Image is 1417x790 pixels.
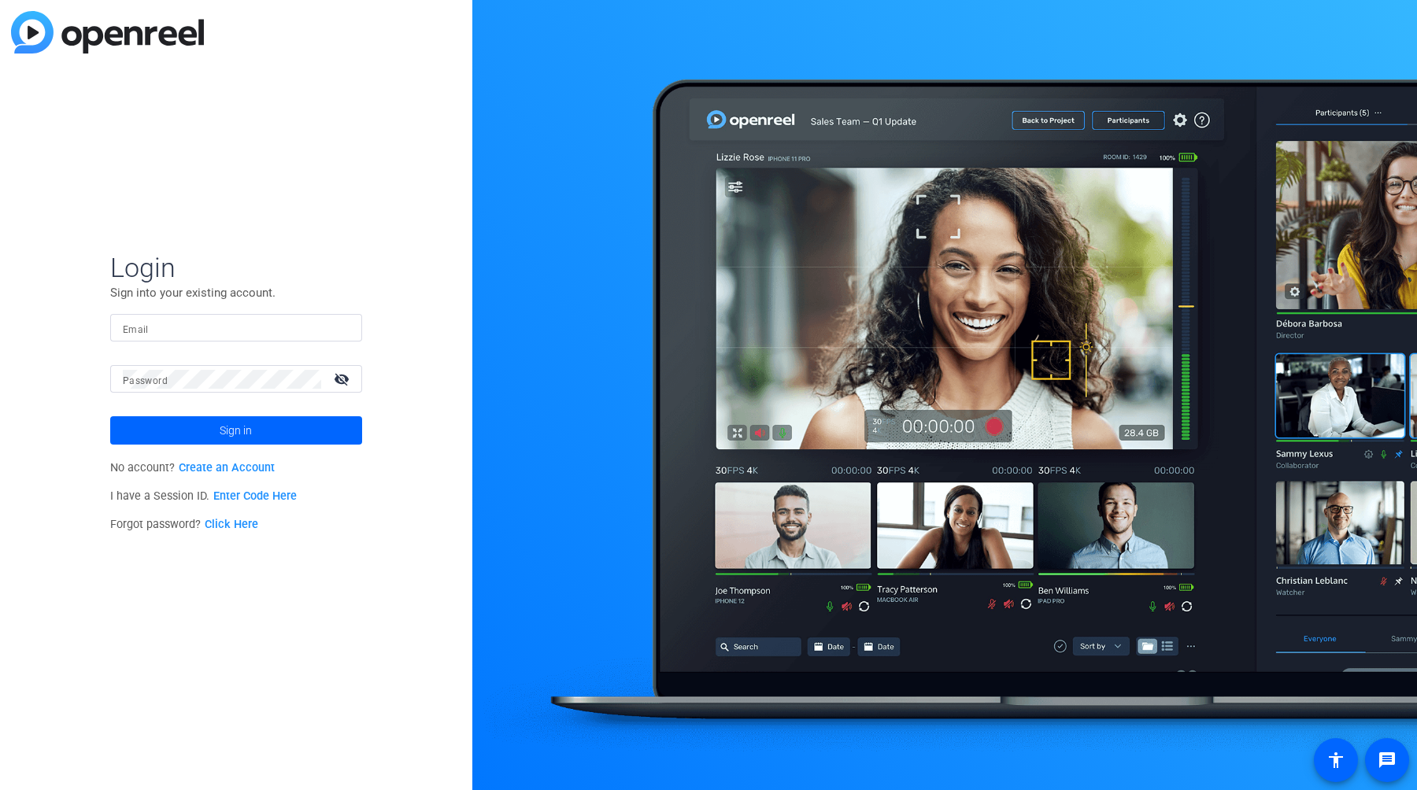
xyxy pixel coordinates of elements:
img: blue-gradient.svg [11,11,204,54]
input: Enter Email Address [123,319,350,338]
span: Login [110,251,362,284]
mat-label: Email [123,324,149,335]
span: Forgot password? [110,518,258,531]
button: Sign in [110,416,362,445]
a: Click Here [205,518,258,531]
a: Enter Code Here [213,489,297,503]
span: No account? [110,461,275,474]
mat-icon: accessibility [1326,751,1345,770]
span: I have a Session ID. [110,489,297,503]
mat-label: Password [123,375,168,386]
mat-icon: message [1378,751,1397,770]
a: Create an Account [179,461,275,474]
mat-icon: visibility_off [324,367,362,390]
p: Sign into your existing account. [110,284,362,301]
span: Sign in [220,411,252,450]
